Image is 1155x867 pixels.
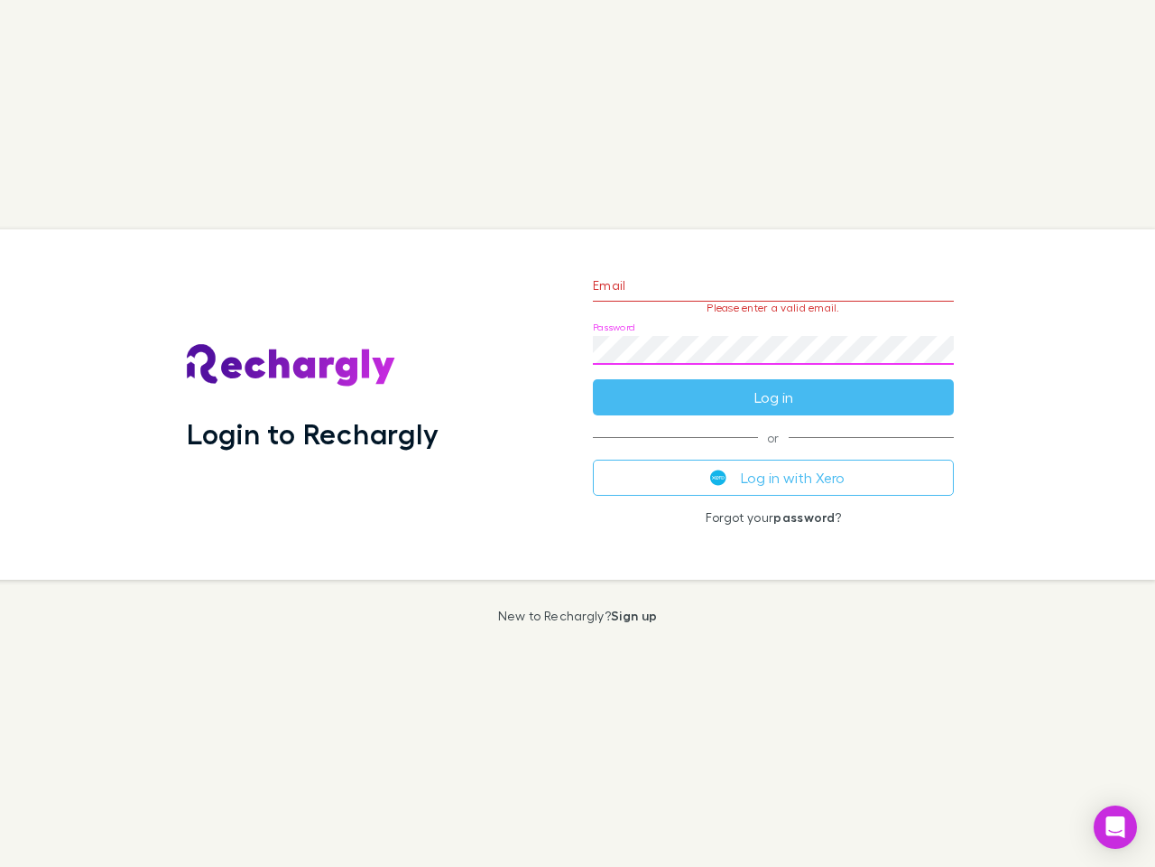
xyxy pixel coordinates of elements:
[611,608,657,623] a: Sign up
[593,437,954,438] span: or
[593,460,954,496] button: Log in with Xero
[187,416,439,451] h1: Login to Rechargly
[1094,806,1137,849] div: Open Intercom Messenger
[710,470,726,486] img: Xero's logo
[187,344,396,387] img: Rechargly's Logo
[593,321,635,334] label: Password
[593,379,954,415] button: Log in
[773,509,835,525] a: password
[593,510,954,525] p: Forgot your ?
[593,302,954,314] p: Please enter a valid email.
[498,609,658,623] p: New to Rechargly?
